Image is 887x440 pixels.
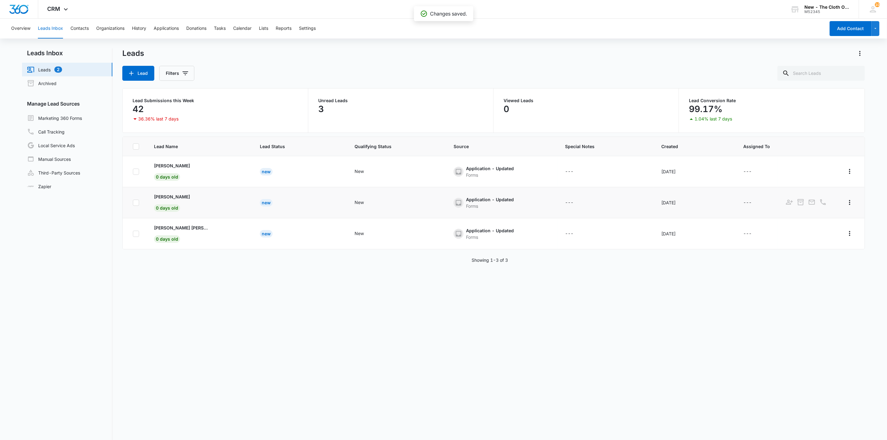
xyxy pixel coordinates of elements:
p: Unread Leads [318,98,483,103]
p: Showing 1-3 of 3 [472,257,508,263]
span: 0 days old [154,204,180,212]
div: --- [744,230,752,238]
span: Created [661,143,729,150]
a: New [260,200,273,205]
h3: Manage Lead Sources [22,100,112,107]
div: Application - Updated [466,165,514,172]
button: Archive [796,198,805,206]
div: New [260,168,273,175]
a: [PERSON_NAME]0 days old [154,193,245,211]
div: account name [804,5,850,10]
div: Forms [466,203,514,209]
a: Archived [27,79,57,87]
div: - - Select to Edit Field [565,230,585,238]
button: Donations [186,19,206,39]
div: --- [565,230,573,238]
span: Source [454,143,550,150]
a: [PERSON_NAME] [PERSON_NAME]0 days old [154,225,245,242]
a: Call [819,202,827,207]
div: - - Select to Edit Field [744,168,763,175]
span: Assigned To [744,143,770,150]
div: - - Select to Edit Field [454,227,525,240]
a: Email [808,202,816,207]
p: Changes saved. [430,10,467,17]
div: --- [744,168,752,175]
p: Lead Submissions this Week [133,98,298,103]
button: Contacts [70,19,89,39]
a: New [260,169,273,174]
a: [PERSON_NAME]0 days old [154,162,245,179]
h1: Leads [122,49,144,58]
div: - - Select to Edit Field [744,230,763,238]
button: Lead [122,66,154,81]
button: Tasks [214,19,226,39]
span: Lead Status [260,143,340,150]
div: [DATE] [661,168,729,175]
p: 1.04% last 7 days [695,117,732,121]
div: account id [804,10,850,14]
span: 0 days old [154,173,180,181]
div: [DATE] [661,230,729,237]
p: 0 [504,104,509,114]
a: Local Service Ads [27,142,75,149]
button: Add Contact [830,21,871,36]
p: [PERSON_NAME] [PERSON_NAME] [154,225,210,231]
div: Forms [466,172,514,178]
a: Call Tracking [27,128,65,135]
input: Search Leads [777,66,865,81]
button: History [132,19,146,39]
a: Marketing 360 Forms [27,114,82,122]
div: [DATE] [661,199,729,206]
button: Leads Inbox [38,19,63,39]
button: Add as Contact [785,198,794,206]
div: New [355,199,364,206]
button: Reports [276,19,292,39]
a: Manual Sources [27,155,71,163]
button: Organizations [96,19,124,39]
button: Actions [855,48,865,58]
div: - - Select to Edit Field [565,168,585,175]
span: 10 [875,2,880,7]
div: New [355,230,364,237]
div: notifications count [875,2,880,7]
button: Actions [845,197,855,207]
div: Forms [466,234,514,240]
a: Leads2 [27,66,62,73]
a: New [260,231,273,236]
button: Calendar [233,19,251,39]
button: Actions [845,166,855,176]
button: Applications [154,19,179,39]
span: CRM [48,6,61,12]
div: - - Select to Edit Field [454,165,525,178]
div: New [355,168,364,175]
div: Application - Updated [466,196,514,203]
div: New [260,230,273,238]
div: New [260,199,273,206]
div: --- [565,168,573,175]
div: - - Select to Edit Field [355,230,375,238]
p: Viewed Leads [504,98,669,103]
div: - - Select to Edit Field [454,196,525,209]
div: --- [565,199,573,206]
a: Third-Party Sources [27,169,80,176]
p: 42 [133,104,144,114]
button: Settings [299,19,316,39]
p: Lead Conversion Rate [689,98,854,103]
h2: Leads Inbox [22,48,112,58]
div: - - Select to Edit Field [565,199,585,206]
span: Special Notes [565,143,646,150]
a: Zapier [27,183,51,190]
div: - - Select to Edit Field [355,199,375,206]
p: [PERSON_NAME] [154,193,190,200]
button: Lists [259,19,268,39]
div: - - Select to Edit Field [355,168,375,175]
div: Application - Updated [466,227,514,234]
p: 36.36% last 7 days [138,117,179,121]
button: Email [808,198,816,206]
p: 3 [318,104,324,114]
div: --- [744,199,752,206]
p: [PERSON_NAME] [154,162,190,169]
span: 0 days old [154,235,180,243]
div: - - Select to Edit Field [744,199,763,206]
span: Lead Name [154,143,245,150]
